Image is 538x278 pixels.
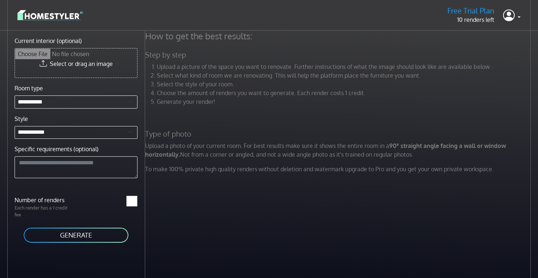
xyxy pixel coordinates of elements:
p: To make 100% private high quality renders without deletion and watermark upgrade to Pro and you g... [141,165,537,173]
p: Each render has a 1 credit fee [10,204,76,218]
img: logo-3de290ba35641baa71223ecac5eacb59cb85b4c7fdf211dc9aaecaaee71ea2f8.svg [17,9,83,21]
li: Select what kind of room we are renovating. This will help the platform place the furniture you w... [157,71,533,80]
label: Specific requirements (optional) [15,145,99,153]
label: Number of renders [10,196,76,204]
button: GENERATE [23,227,129,243]
h5: Step by step [141,50,537,59]
li: Select the style of your room. [157,80,533,89]
h5: Free Trial Plan [447,6,494,15]
li: Choose the amount of renders you want to generate. Each render costs 1 credit. [157,89,533,97]
li: Generate your render! [157,97,533,106]
label: Room type [15,84,43,93]
label: Style [15,114,28,123]
p: Upload a photo of your current room. For best results make sure it shows the entire room in a Not... [141,141,537,159]
li: Upload a picture of the space you want to renovate. Further instructions of what the image should... [157,62,533,71]
label: Current interior (optional) [15,36,82,45]
h4: How to get the best results: [141,31,537,42]
p: 10 renders left [447,15,494,24]
h5: Type of photo [141,129,537,138]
